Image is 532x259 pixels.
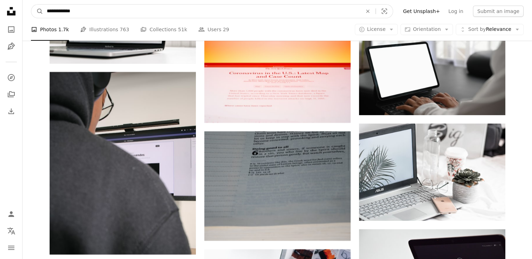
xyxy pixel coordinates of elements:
[456,24,524,35] button: Sort byRelevance
[468,26,511,33] span: Relevance
[223,26,229,33] span: 29
[178,26,187,33] span: 51k
[359,124,505,221] img: turned-on Asus laptop near eyeglasses, succulent plant, and empty clear glass bottle
[4,207,18,221] a: Log in / Sign up
[413,26,441,32] span: Orientation
[4,104,18,118] a: Download History
[120,26,129,33] span: 763
[50,160,196,166] a: person in black shirt near white and black wooden cabinet
[360,5,376,18] button: Clear
[204,131,351,241] img: A close up of an open book with text
[468,26,486,32] span: Sort by
[4,224,18,238] button: Language
[359,169,505,175] a: turned-on Asus laptop near eyeglasses, succulent plant, and empty clear glass bottle
[359,63,505,69] a: A woman in white shirt pajamas is using a computer tablet with a white blank screen.
[140,18,187,41] a: Collections 51k
[198,18,229,41] a: Users 29
[4,87,18,101] a: Collections
[367,26,386,32] span: License
[80,18,129,41] a: Illustrations 763
[444,6,467,17] a: Log in
[4,39,18,53] a: Illustrations
[4,22,18,36] a: Photos
[204,26,351,123] img: text
[50,72,196,254] img: person in black shirt near white and black wooden cabinet
[204,71,351,77] a: text
[4,4,18,20] a: Home — Unsplash
[355,24,398,35] button: License
[204,182,351,189] a: A close up of an open book with text
[473,6,524,17] button: Submit an image
[4,71,18,85] a: Explore
[359,18,505,115] img: A woman in white shirt pajamas is using a computer tablet with a white blank screen.
[31,5,43,18] button: Search Unsplash
[4,241,18,255] button: Menu
[376,5,393,18] button: Visual search
[400,24,453,35] button: Orientation
[31,4,393,18] form: Find visuals sitewide
[399,6,444,17] a: Get Unsplash+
